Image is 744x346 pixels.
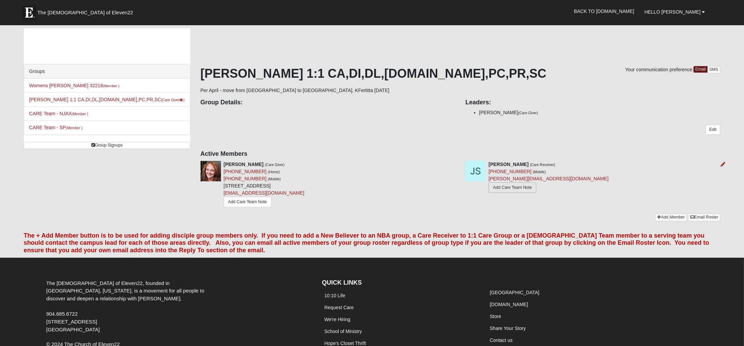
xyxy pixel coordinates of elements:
a: SMS [707,66,721,73]
a: Email [694,66,708,73]
a: The [DEMOGRAPHIC_DATA] of Eleven22 [19,2,155,19]
span: Your communication preference: [625,67,694,72]
a: [DOMAIN_NAME] [490,302,528,307]
a: Back to [DOMAIN_NAME] [569,3,639,20]
li: [PERSON_NAME] [479,109,720,116]
div: Groups [24,64,190,79]
a: Womens [PERSON_NAME] 32218(Member ) [29,83,120,88]
span: The [DEMOGRAPHIC_DATA] of Eleven22 [37,9,133,16]
div: [STREET_ADDRESS] [224,161,304,209]
a: Add Care Team Note [489,182,536,193]
a: Email Roster [688,214,720,221]
a: Hello [PERSON_NAME] [639,3,710,20]
a: Add Care Team Note [224,197,271,207]
span: Hello [PERSON_NAME] [645,9,701,15]
font: The + Add Member button is to be used for adding disciple group members only. If you need to add ... [24,232,709,254]
a: [PERSON_NAME][EMAIL_ADDRESS][DOMAIN_NAME] [489,176,608,181]
h4: Active Members [201,150,721,158]
small: (Care Giver) [265,163,285,167]
a: Share Your Story [490,326,526,331]
h4: Leaders: [465,99,720,106]
a: Group Signups [24,142,190,149]
small: (Home) [268,170,280,174]
a: 10:10 Life [324,293,346,298]
div: The [DEMOGRAPHIC_DATA] of Eleven22, founded in [GEOGRAPHIC_DATA], [US_STATE], is a movement for a... [41,280,225,334]
span: [GEOGRAPHIC_DATA] [46,327,100,332]
a: Store [490,314,501,319]
h4: QUICK LINKS [322,279,477,287]
a: [PHONE_NUMBER] [224,176,267,181]
a: CARE Team - NJAX(Member ) [29,111,88,116]
a: Add Member [655,214,687,221]
small: (Member ) [66,126,82,130]
small: (Care Giver ) [161,98,185,102]
small: (Member ) [72,112,88,116]
a: School of Ministry [324,329,362,334]
strong: [PERSON_NAME] [489,162,528,167]
a: CARE Team - SP(Member ) [29,125,82,130]
small: (Mobile) [268,177,281,181]
a: [PERSON_NAME] 1:1 CA,DI,DL,[DOMAIN_NAME],PC,PR,SC(Care Giver) [29,97,185,102]
strong: [PERSON_NAME] [224,162,264,167]
a: [PHONE_NUMBER] [489,169,532,174]
a: [EMAIL_ADDRESS][DOMAIN_NAME] [224,190,304,196]
h4: Group Details: [201,99,455,106]
a: [GEOGRAPHIC_DATA] [490,290,539,295]
small: (Care Giver) [518,111,538,115]
a: Request Care [324,305,354,310]
small: (Mobile) [533,170,546,174]
a: [PHONE_NUMBER] [224,169,267,174]
h1: [PERSON_NAME] 1:1 CA,DI,DL,[DOMAIN_NAME],PC,PR,SC [201,66,721,81]
small: (Care Receiver) [530,163,555,167]
div: Per April - move from [GEOGRAPHIC_DATA] to [GEOGRAPHIC_DATA]. KFertitta [DATE] [201,66,721,214]
small: (Member ) [103,84,119,88]
img: Eleven22 logo [22,6,36,19]
a: We're Hiring [324,317,350,322]
a: Edit [706,125,720,135]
